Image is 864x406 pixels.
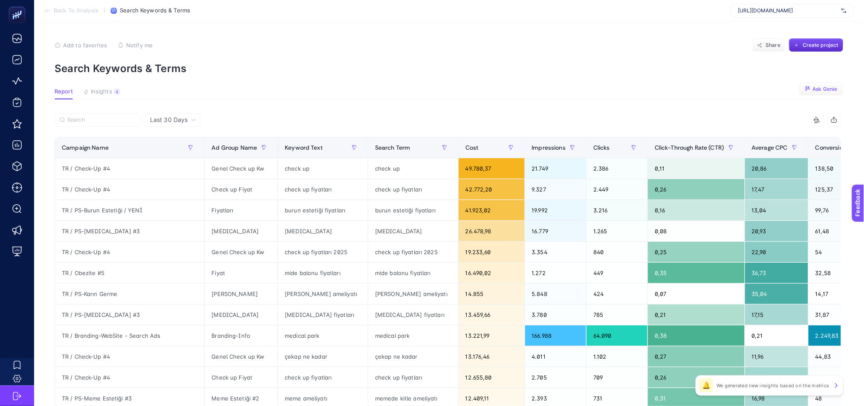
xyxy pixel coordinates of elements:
[368,263,458,283] div: mide balonu fiyatları
[587,242,647,262] div: 840
[648,304,744,325] div: 0,21
[789,38,844,52] button: Create project
[205,242,277,262] div: Genel Check up Kw
[717,382,829,389] p: We generated new insights based on the metrics
[368,346,458,367] div: çekap ne kadar
[278,346,368,367] div: çekap ne kadar
[55,62,844,75] p: Search Keywords & Terms
[91,88,112,95] span: Insights
[55,284,204,304] div: TR / PS-Karın Germe
[525,242,587,262] div: 3.354
[55,200,204,220] div: TR / PS-Burun Estetiği / YENİ
[587,158,647,179] div: 2.386
[368,221,458,241] div: [MEDICAL_DATA]
[205,158,277,179] div: Genel Check up Kw
[766,42,781,49] span: Share
[459,304,525,325] div: 13.459,66
[459,242,525,262] div: 19.233,60
[745,346,809,367] div: 11,96
[841,6,847,15] img: svg%3e
[648,179,744,200] div: 0,26
[525,304,587,325] div: 3.780
[587,346,647,367] div: 1.102
[368,325,458,346] div: medical park
[459,221,525,241] div: 26.478,98
[525,158,587,179] div: 21.749
[211,144,257,151] span: Ad Group Name
[813,86,838,93] span: Ask Genie
[459,325,525,346] div: 13.221,99
[587,304,647,325] div: 785
[205,263,277,283] div: Fiyat
[459,346,525,367] div: 13.176,46
[738,7,838,14] span: [URL][DOMAIN_NAME]
[62,144,109,151] span: Campaign Name
[587,263,647,283] div: 449
[459,284,525,304] div: 14.855
[118,42,153,49] button: Notify me
[368,179,458,200] div: check up fiyatları
[5,3,32,9] span: Feedback
[525,284,587,304] div: 5.848
[54,7,98,14] span: Back To Analysis
[205,304,277,325] div: [MEDICAL_DATA]
[368,284,458,304] div: [PERSON_NAME] ameliyatı
[799,82,844,96] button: Ask Genie
[205,179,277,200] div: Check up Fiyat
[655,144,724,151] span: Click-Through Rate (CTR)
[648,367,744,388] div: 0,26
[648,346,744,367] div: 0,27
[55,304,204,325] div: TR / PS-[MEDICAL_DATA] #3
[648,158,744,179] div: 0,11
[55,179,204,200] div: TR / Check-Up #4
[745,179,809,200] div: 17,47
[745,242,809,262] div: 22,90
[278,284,368,304] div: [PERSON_NAME] ameliyatı
[67,117,135,123] input: Search
[648,263,744,283] div: 0,35
[587,200,647,220] div: 3.216
[368,242,458,262] div: check up fiyatları 2025
[525,179,587,200] div: 9.327
[104,7,106,14] span: /
[285,144,323,151] span: Keyword Text
[278,179,368,200] div: check up fiyatları
[532,144,566,151] span: Impressions
[587,325,647,346] div: 64.090
[278,158,368,179] div: check up
[525,221,587,241] div: 16.779
[745,263,809,283] div: 36,73
[745,200,809,220] div: 13,04
[55,325,204,346] div: TR / Branding-WebSite - Search Ads
[593,144,610,151] span: Clicks
[587,221,647,241] div: 1.265
[278,367,368,388] div: check up fiyatları
[114,88,120,95] div: 4
[745,158,809,179] div: 20,86
[587,284,647,304] div: 424
[459,200,525,220] div: 41.923,02
[745,367,809,388] div: 17,85
[745,284,809,304] div: 35,04
[278,263,368,283] div: mide balonu fiyatları
[745,304,809,325] div: 17,15
[55,221,204,241] div: TR / PS-[MEDICAL_DATA] #3
[55,242,204,262] div: TR / Check-Up #4
[63,42,107,49] span: Add to favorites
[205,200,277,220] div: Fiyatları
[368,200,458,220] div: burun estetiği fiyatları
[465,144,479,151] span: Cost
[55,367,204,388] div: TR / Check-Up #4
[648,325,744,346] div: 0,38
[648,284,744,304] div: 0,07
[205,367,277,388] div: Check up Fiyat
[648,221,744,241] div: 0,08
[648,200,744,220] div: 0,16
[525,346,587,367] div: 4.011
[205,325,277,346] div: Branding-Info
[459,179,525,200] div: 42.772,20
[525,325,587,346] div: 166.988
[55,158,204,179] div: TR / Check-Up #4
[150,116,188,124] span: Last 30 Days
[55,346,204,367] div: TR / Check-Up #4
